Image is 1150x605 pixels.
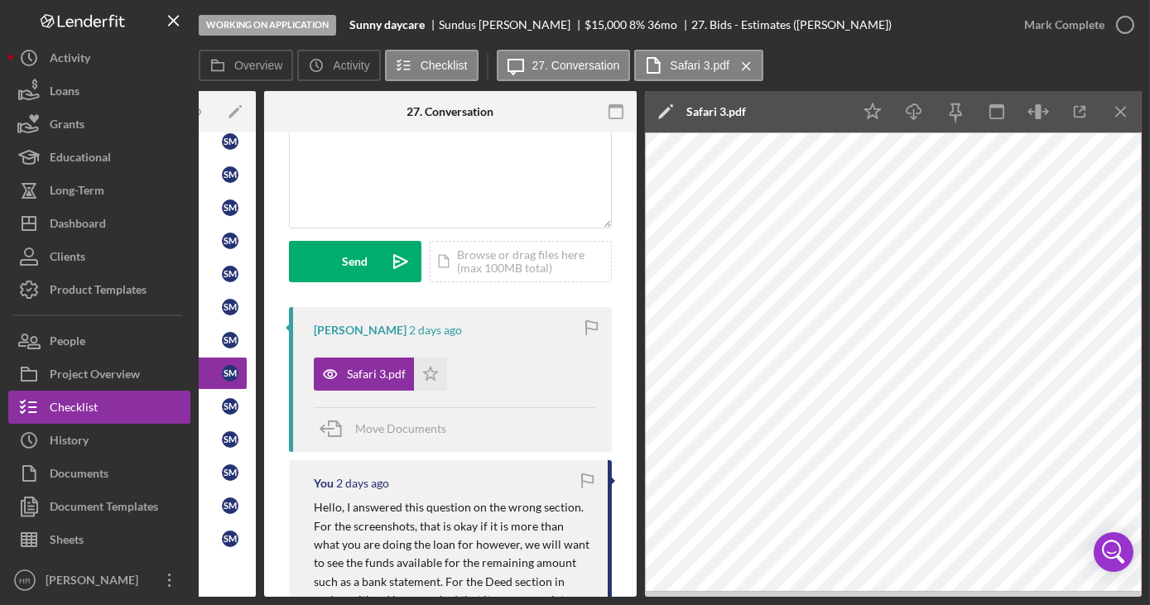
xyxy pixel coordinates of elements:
button: HR[PERSON_NAME] [8,564,190,597]
button: 27. Conversation [497,50,631,81]
div: Sheets [50,523,84,560]
label: 27. Conversation [532,59,620,72]
div: Clients [50,240,85,277]
div: [PERSON_NAME] [41,564,149,601]
button: People [8,324,190,358]
button: Send [289,241,421,282]
label: Safari 3.pdf [670,59,729,72]
div: S M [222,497,238,514]
button: Mark Complete [1008,8,1142,41]
button: Checklist [385,50,479,81]
button: Move Documents [314,408,463,449]
div: S M [222,133,238,150]
button: Project Overview [8,358,190,391]
label: Activity [333,59,369,72]
button: Checklist [8,391,190,424]
button: Overview [199,50,293,81]
div: Open Intercom Messenger [1094,532,1133,572]
button: Safari 3.pdf [634,50,763,81]
div: Grants [50,108,84,145]
span: $15,000 [585,17,627,31]
div: Dashboard [50,207,106,244]
div: People [50,324,85,362]
button: Documents [8,457,190,490]
div: [PERSON_NAME] [314,324,407,337]
div: Project Overview [50,358,140,395]
div: S M [222,431,238,448]
div: Checklist [50,391,98,428]
div: S M [222,233,238,249]
div: Long-Term [50,174,104,211]
div: Safari 3.pdf [347,367,406,381]
div: Educational [50,141,111,178]
time: 2025-10-10 21:22 [409,324,462,337]
label: Checklist [421,59,468,72]
div: S M [222,464,238,481]
div: S M [222,531,238,547]
div: 36 mo [647,18,677,31]
div: 8 % [629,18,645,31]
b: Sunny daycare [349,18,425,31]
button: Activity [8,41,190,74]
div: History [50,424,89,461]
button: Sheets [8,523,190,556]
button: Activity [297,50,380,81]
button: Product Templates [8,273,190,306]
button: Safari 3.pdf [314,358,447,391]
button: Grants [8,108,190,141]
div: S M [222,166,238,183]
div: Documents [50,457,108,494]
div: S M [222,398,238,415]
div: Sundus [PERSON_NAME] [439,18,585,31]
button: Clients [8,240,190,273]
div: Activity [50,41,90,79]
div: Product Templates [50,273,147,310]
div: S M [222,266,238,282]
div: S M [222,299,238,315]
text: HR [19,576,31,585]
div: You [314,477,334,490]
button: Educational [8,141,190,174]
div: 27. Conversation [407,105,494,118]
time: 2025-10-10 20:20 [336,477,389,490]
button: Document Templates [8,490,190,523]
div: S M [222,199,238,216]
span: Move Documents [355,421,446,435]
div: Loans [50,74,79,112]
div: S M [222,332,238,348]
div: Send [343,241,368,282]
button: Long-Term [8,174,190,207]
button: Loans [8,74,190,108]
div: Document Templates [50,490,158,527]
div: Mark Complete [1024,8,1104,41]
button: Dashboard [8,207,190,240]
div: S M [222,365,238,382]
div: 27. Bids - Estimates ([PERSON_NAME]) [691,18,892,31]
div: Safari 3.pdf [686,105,746,118]
div: Working on Application [199,15,336,36]
label: Overview [234,59,282,72]
button: History [8,424,190,457]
